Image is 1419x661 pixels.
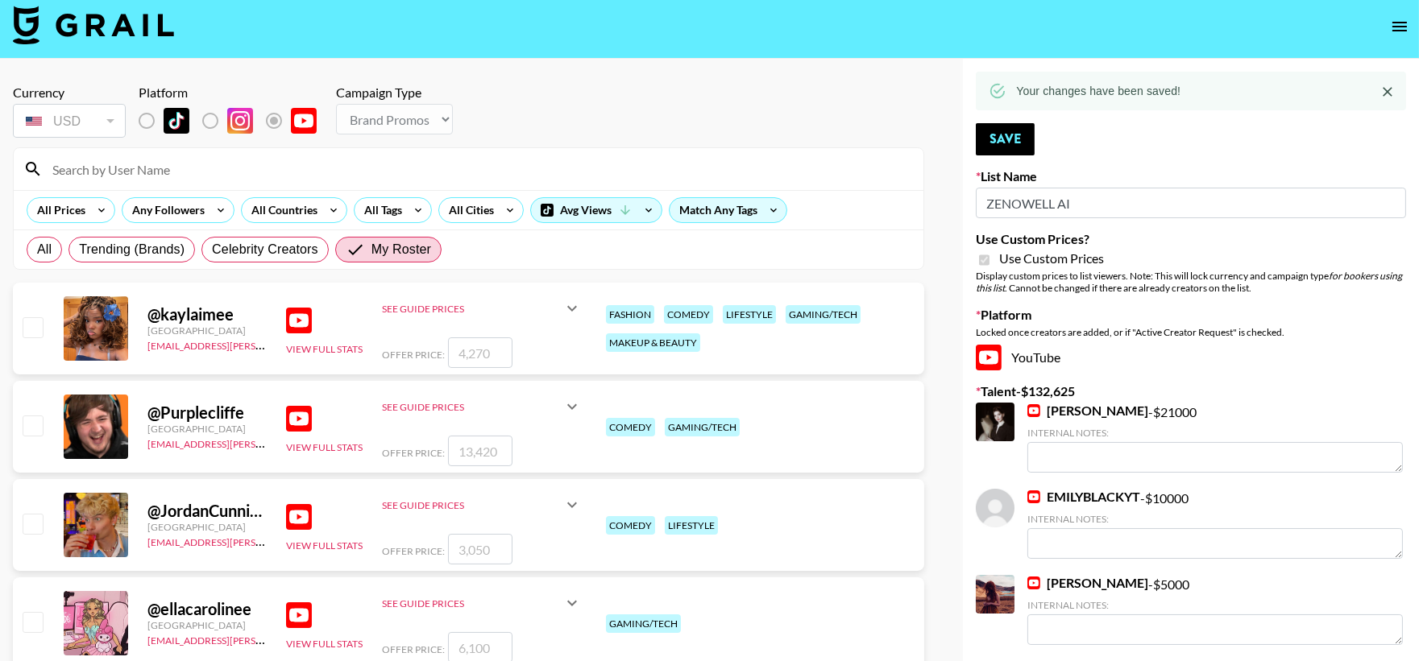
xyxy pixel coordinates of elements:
[79,240,185,259] span: Trending (Brands)
[286,504,312,530] img: YouTube
[286,602,312,628] img: YouTube
[382,289,582,328] div: See Guide Prices
[976,345,1406,370] div: YouTube
[382,349,445,361] span: Offer Price:
[139,85,330,101] div: Platform
[999,250,1104,266] span: Use Custom Prices
[212,240,318,259] span: Celebrity Creators
[606,333,700,352] div: makeup & beauty
[382,499,562,511] div: See Guide Prices
[1016,76,1180,105] div: Your changes have been saved!
[291,108,317,134] img: YouTube
[665,418,740,436] div: gaming/tech
[606,614,681,633] div: gaming/tech
[382,387,582,426] div: See Guide Prices
[147,599,267,619] div: @ ellacarolinee
[976,307,1406,323] label: Platform
[439,198,497,222] div: All Cities
[286,638,363,650] button: View Full Stats
[976,326,1406,338] div: Locked once creators are added, or if "Active Creator Request" is checked.
[13,85,126,101] div: Currency
[164,108,189,134] img: TikTok
[1027,403,1148,419] a: [PERSON_NAME]
[976,123,1035,155] button: Save
[1027,427,1403,439] div: Internal Notes:
[976,168,1406,184] label: List Name
[606,305,654,324] div: fashion
[147,337,386,352] a: [EMAIL_ADDRESS][PERSON_NAME][DOMAIN_NAME]
[227,108,253,134] img: Instagram
[242,198,321,222] div: All Countries
[147,324,267,337] div: [GEOGRAPHIC_DATA]
[976,270,1402,294] em: for bookers using this list
[448,534,512,564] input: 3,050
[1027,489,1140,505] a: EMILYBLACKYT
[355,198,405,222] div: All Tags
[286,441,363,453] button: View Full Stats
[382,303,562,315] div: See Guide Prices
[371,240,431,259] span: My Roster
[1027,513,1403,525] div: Internal Notes:
[1375,80,1400,104] button: Close
[448,337,512,368] input: 4,270
[286,406,312,432] img: YouTube
[147,501,267,521] div: @ JordanCunninghamm
[1027,599,1403,611] div: Internal Notes:
[382,401,562,413] div: See Guide Prices
[147,631,386,647] a: [EMAIL_ADDRESS][PERSON_NAME][DOMAIN_NAME]
[786,305,861,324] div: gaming/tech
[286,343,363,355] button: View Full Stats
[27,198,89,222] div: All Prices
[382,643,445,655] span: Offer Price:
[122,198,208,222] div: Any Followers
[382,447,445,459] span: Offer Price:
[1027,404,1040,417] img: YouTube
[664,305,713,324] div: comedy
[37,240,52,259] span: All
[147,435,386,450] a: [EMAIL_ADDRESS][PERSON_NAME][DOMAIN_NAME]
[1027,490,1040,503] img: YouTube
[16,107,122,135] div: USD
[1027,403,1403,473] div: - $ 21000
[13,101,126,141] div: Currency is locked to USD
[382,545,445,557] span: Offer Price:
[976,383,1406,399] label: Talent - $ 132,625
[382,485,582,524] div: See Guide Prices
[606,418,655,436] div: comedy
[1027,575,1403,645] div: - $ 5000
[1384,10,1416,43] button: open drawer
[723,305,776,324] div: lifestyle
[147,304,267,324] div: @ kaylaimee
[382,584,582,622] div: See Guide Prices
[147,619,267,631] div: [GEOGRAPHIC_DATA]
[448,436,512,466] input: 13,420
[147,423,267,435] div: [GEOGRAPHIC_DATA]
[531,198,662,222] div: Avg Views
[670,198,786,222] div: Match Any Tags
[976,270,1406,294] div: Display custom prices to list viewers. Note: This will lock currency and campaign type . Cannot b...
[1027,575,1148,591] a: [PERSON_NAME]
[147,533,386,548] a: [EMAIL_ADDRESS][PERSON_NAME][DOMAIN_NAME]
[382,597,562,609] div: See Guide Prices
[1027,576,1040,589] img: YouTube
[976,345,1002,370] img: YouTube
[43,156,914,182] input: Search by User Name
[665,516,718,535] div: lifestyle
[139,104,330,138] div: List locked to YouTube.
[1027,489,1403,559] div: - $ 10000
[147,521,267,533] div: [GEOGRAPHIC_DATA]
[606,516,655,535] div: comedy
[336,85,453,101] div: Campaign Type
[286,308,312,333] img: YouTube
[976,231,1406,247] label: Use Custom Prices?
[286,539,363,552] button: View Full Stats
[147,403,267,423] div: @ Purplecliffe
[13,6,174,44] img: Grail Talent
